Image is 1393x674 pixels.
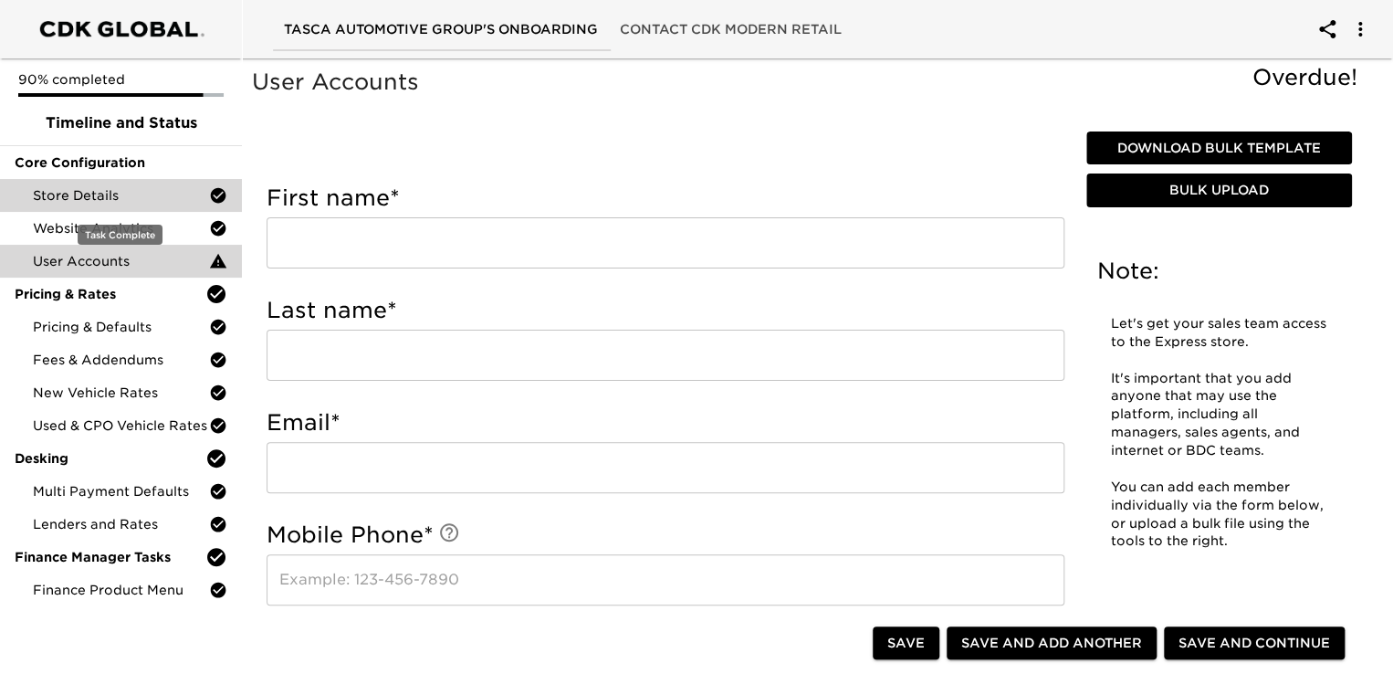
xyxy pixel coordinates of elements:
span: Finance Manager Tasks [15,548,205,566]
span: Multi Payment Defaults [33,482,209,500]
input: Example: 123-456-7890 [267,554,1064,606]
span: Finance Product Menu [33,581,209,599]
h5: Mobile Phone [267,521,1064,550]
span: Timeline and Status [15,112,227,134]
span: Contact CDK Modern Retail [620,18,842,41]
span: Save and Add Another [961,632,1142,655]
button: Bulk Upload [1086,174,1352,207]
span: Save [887,632,925,655]
button: Save and Continue [1164,627,1345,660]
button: Save [873,627,939,660]
button: Save and Add Another [947,627,1157,660]
h5: User Accounts [252,68,1367,97]
button: account of current user [1338,7,1382,51]
span: Desking [15,449,205,468]
span: Tasca Automotive Group's Onboarding [284,18,598,41]
span: Download Bulk Template [1094,137,1345,160]
h5: First name [267,184,1064,213]
span: Lenders and Rates [33,515,209,533]
span: Pricing & Defaults [33,318,209,336]
p: It's important that you add anyone that may use the platform, including all managers, sales agent... [1111,370,1327,460]
p: 90% completed [18,70,224,89]
span: Website Analytics [33,219,209,237]
span: New Vehicle Rates [33,384,209,402]
span: User Accounts [33,252,209,270]
span: Save and Continue [1178,632,1330,655]
span: Store Details [33,186,209,205]
p: Let's get your sales team access to the Express store. [1111,315,1327,352]
span: Fees & Addendums [33,351,209,369]
span: Core Configuration [15,153,227,172]
button: account of current user [1305,7,1349,51]
h5: Last name [267,296,1064,325]
span: Bulk Upload [1094,179,1345,202]
span: Pricing & Rates [15,285,205,303]
span: Overdue! [1252,64,1357,90]
p: You can add each member individually via the form below, or upload a bulk file using the tools to... [1111,479,1327,552]
button: Download Bulk Template [1086,132,1352,165]
h5: Note: [1097,257,1341,286]
h5: Email [267,408,1064,437]
span: Used & CPO Vehicle Rates [33,416,209,435]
